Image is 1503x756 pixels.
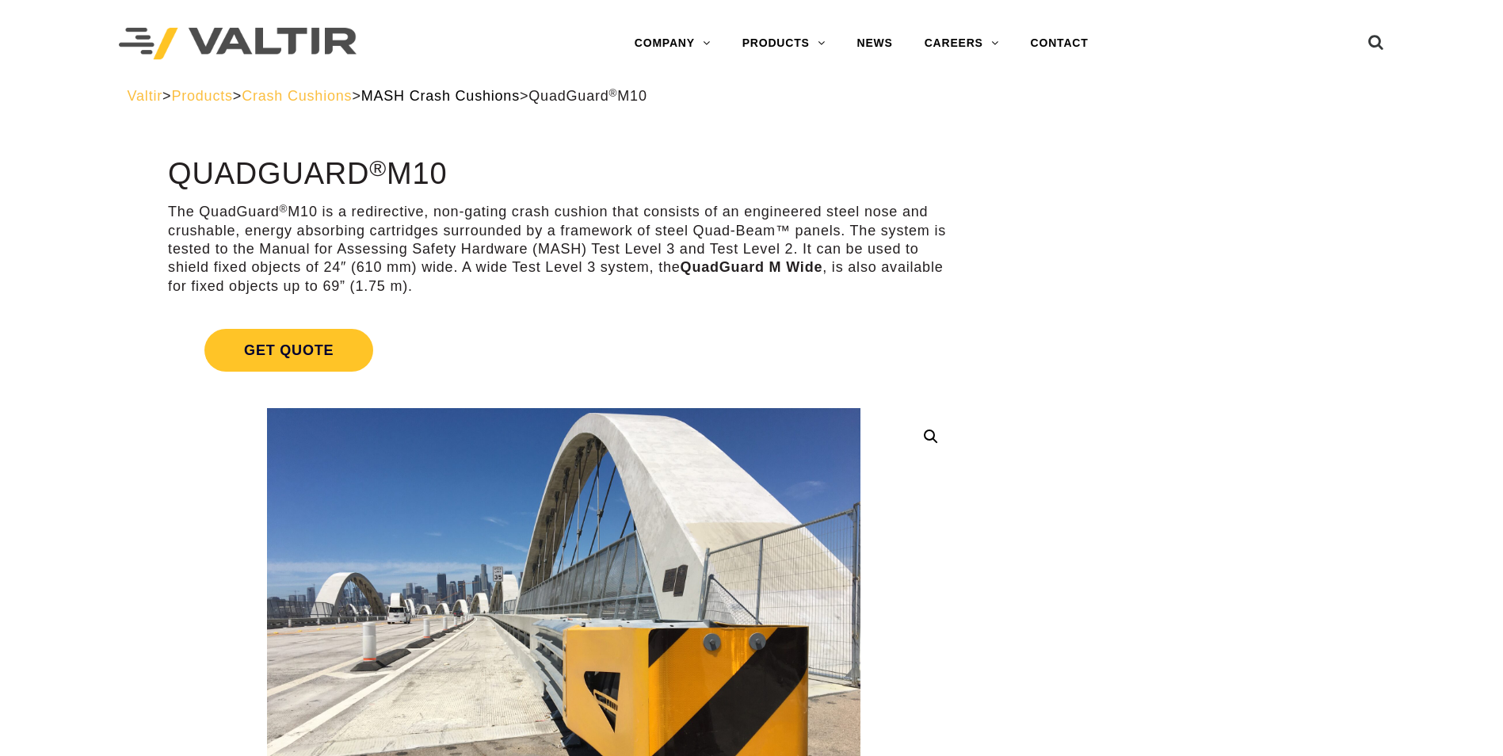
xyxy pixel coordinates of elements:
[681,259,823,275] strong: QuadGuard M Wide
[128,88,162,104] a: Valtir
[841,28,909,59] a: NEWS
[1015,28,1104,59] a: CONTACT
[242,88,352,104] a: Crash Cushions
[168,158,959,191] h1: QuadGuard M10
[609,87,618,99] sup: ®
[528,88,647,104] span: QuadGuard M10
[369,155,387,181] sup: ®
[280,203,288,215] sup: ®
[204,329,373,372] span: Get Quote
[909,28,1015,59] a: CAREERS
[168,203,959,296] p: The QuadGuard M10 is a redirective, non-gating crash cushion that consists of an engineered steel...
[361,88,520,104] a: MASH Crash Cushions
[128,87,1376,105] div: > > > >
[171,88,232,104] a: Products
[168,310,959,391] a: Get Quote
[119,28,357,60] img: Valtir
[619,28,727,59] a: COMPANY
[727,28,841,59] a: PRODUCTS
